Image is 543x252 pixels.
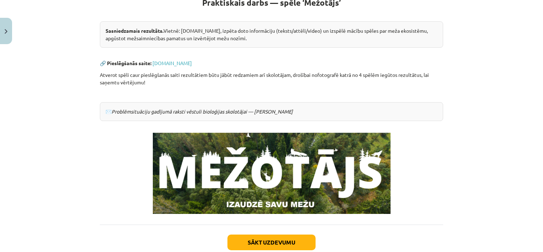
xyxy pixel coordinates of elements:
p: Atverot spēli caur pieslēgšanās saiti rezultātiem būtu jābūt redzamiem arī skolotājam, drošībai n... [100,71,443,86]
em: Problēmsituāciju gadījumā raksti vēstuli bioloģijas skolotājai — [PERSON_NAME] [112,108,293,115]
button: Sākt uzdevumu [227,235,316,250]
strong: Sasniedzamais rezultāts. [106,27,163,34]
a: [DOMAIN_NAME] [152,60,192,66]
strong: 🔗 Pieslēgšanās saite: [100,60,151,66]
div: Vietnē: [DOMAIN_NAME], izpēta doto informāciju (teksts/attēli/video) un izspēlē mācību spēles par... [100,21,443,48]
img: Attēls, kurā ir teksts, koks, fonts, augs Apraksts ģenerēts automātiski [153,133,391,214]
div: ✉️ [100,102,443,121]
img: icon-close-lesson-0947bae3869378f0d4975bcd49f059093ad1ed9edebbc8119c70593378902aed.svg [5,29,7,34]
